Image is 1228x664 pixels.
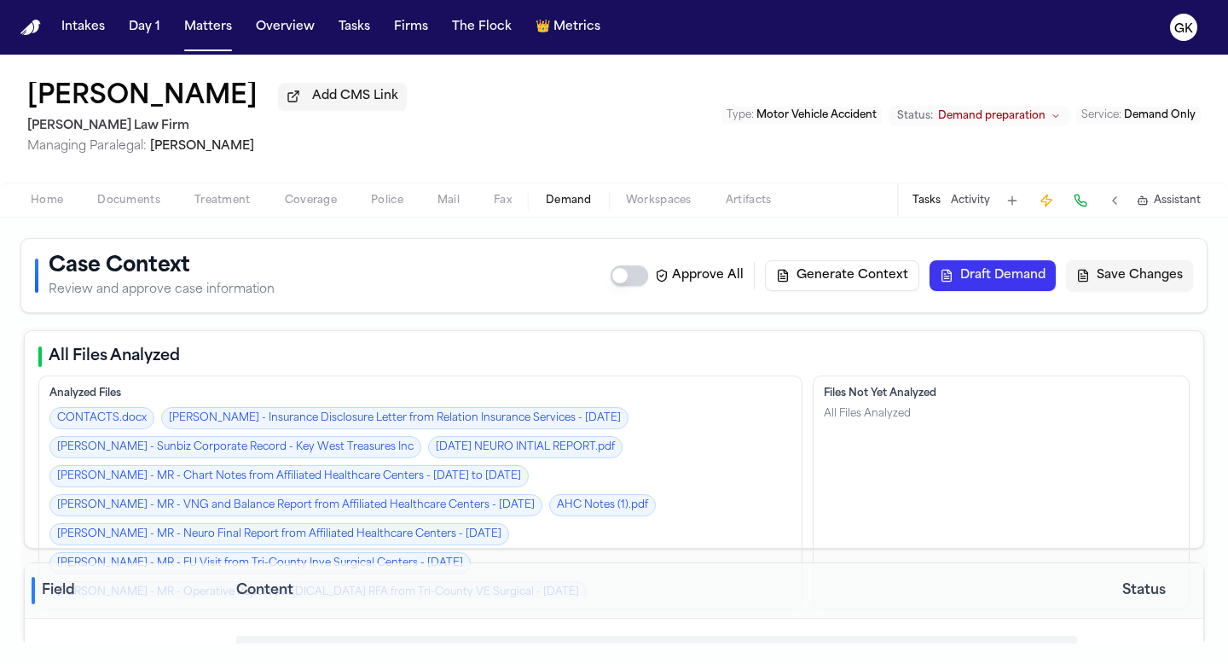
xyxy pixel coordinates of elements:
[1081,110,1121,120] span: Service :
[655,267,744,284] label: Approve All
[194,194,251,207] span: Treatment
[49,494,542,516] a: [PERSON_NAME] - MR - VNG and Balance Report from Affiliated Healthcare Centers - [DATE]
[428,436,623,458] a: [DATE] NEURO INTIAL REPORT.pdf
[930,260,1056,291] button: Draft Demand
[549,494,656,516] a: AHC Notes (1).pdf
[49,387,791,400] div: Analyzed Files
[1034,189,1058,213] button: Create Immediate Task
[536,19,550,36] span: crown
[49,282,275,299] p: Review and approve case information
[278,83,407,110] button: Add CMS Link
[161,407,628,429] a: [PERSON_NAME] - Insurance Disclosure Letter from Relation Insurance Services - [DATE]
[494,194,512,207] span: Fax
[824,407,911,421] div: All Files Analyzed
[49,253,275,280] h1: Case Context
[626,194,692,207] span: Workspaces
[49,465,529,487] a: [PERSON_NAME] - MR - Chart Notes from Affiliated Healthcare Centers - [DATE] to [DATE]
[546,194,592,207] span: Demand
[97,194,160,207] span: Documents
[49,345,180,369] h2: All Files Analyzed
[1154,194,1201,207] span: Assistant
[32,577,223,604] div: Field
[445,12,518,43] button: The Flock
[889,106,1069,126] button: Change status from Demand preparation
[756,110,877,120] span: Motor Vehicle Accident
[1124,110,1196,120] span: Demand Only
[371,194,403,207] span: Police
[27,82,258,113] h1: [PERSON_NAME]
[726,194,772,207] span: Artifacts
[529,12,607,43] button: crownMetrics
[1084,563,1203,619] th: Status
[938,109,1046,123] span: Demand preparation
[49,552,471,574] a: [PERSON_NAME] - MR - FU Visit from Tri-County Inve Surgical Centers - [DATE]
[55,12,112,43] button: Intakes
[20,20,41,36] img: Finch Logo
[437,194,460,207] span: Mail
[49,407,154,429] a: CONTACTS.docx
[49,436,421,458] a: [PERSON_NAME] - Sunbiz Corporate Record - Key West Treasures Inc
[727,110,754,120] span: Type :
[1137,194,1201,207] button: Assistant
[897,109,933,123] span: Status:
[20,20,41,36] a: Home
[1000,189,1024,213] button: Add Task
[912,194,941,207] button: Tasks
[1066,260,1193,291] button: Save Changes
[27,116,407,137] h2: [PERSON_NAME] Law Firm
[951,194,990,207] button: Activity
[31,194,63,207] span: Home
[49,523,509,545] a: [PERSON_NAME] - MR - Neuro Final Report from Affiliated Healthcare Centers - [DATE]
[150,140,254,153] span: [PERSON_NAME]
[27,82,258,113] button: Edit matter name
[387,12,435,43] button: Firms
[177,12,239,43] button: Matters
[229,563,1084,619] th: Content
[824,387,1179,400] div: Files Not Yet Analyzed
[765,260,919,291] button: Generate Context
[27,140,147,153] span: Managing Paralegal:
[1069,189,1092,213] button: Make a Call
[249,12,321,43] button: Overview
[312,88,398,105] span: Add CMS Link
[1076,107,1201,124] button: Edit Service: Demand Only
[285,194,337,207] span: Coverage
[332,12,377,43] button: Tasks
[721,107,882,124] button: Edit Type: Motor Vehicle Accident
[1174,23,1193,35] text: GK
[553,19,600,36] span: Metrics
[122,12,167,43] button: Day 1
